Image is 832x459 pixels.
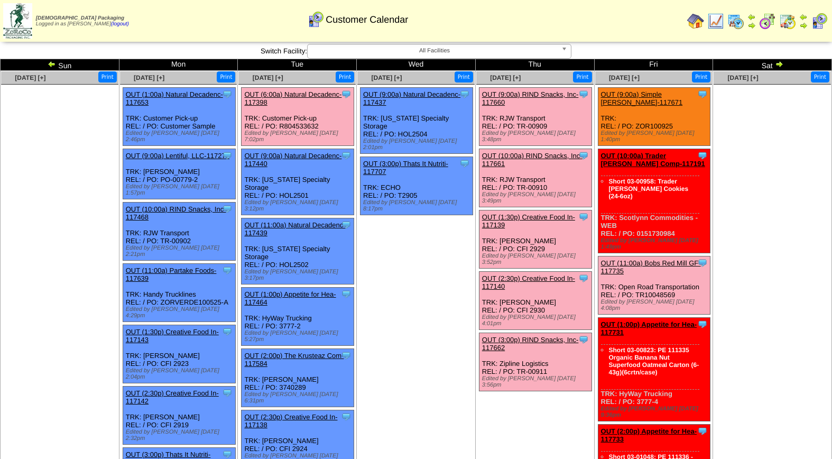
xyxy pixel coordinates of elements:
img: calendarcustomer.gif [811,13,828,30]
td: Tue [238,59,357,71]
img: Tooltip [222,89,233,99]
img: Tooltip [578,89,589,99]
img: Tooltip [697,319,708,329]
img: Tooltip [341,411,352,422]
div: Edited by [PERSON_NAME] [DATE] 7:02pm [244,130,354,143]
div: Edited by [PERSON_NAME] [DATE] 1:57pm [126,183,235,196]
div: TRK: Zipline Logistics REL: / PO: TR-00911 [479,333,591,391]
a: Short 03-00958: Trader [PERSON_NAME] Cookies (24-6oz) [609,178,689,200]
button: Print [336,71,354,82]
img: Tooltip [341,289,352,299]
div: TRK: [PERSON_NAME] REL: / PO: CFI 2923 [123,325,235,383]
a: OUT (2:00p) Appetite for Hea-117733 [601,427,697,443]
a: OUT (10:00a) RIND Snacks, Inc-117661 [482,152,583,168]
div: TRK: Handy Trucklines REL: / PO: ZORVERDE100525-A [123,264,235,322]
div: TRK: REL: / PO: ZOR100925 [598,88,710,146]
div: Edited by [PERSON_NAME] [DATE] 4:08pm [601,299,710,311]
img: Tooltip [578,150,589,161]
img: arrowleft.gif [799,13,808,21]
button: Print [811,71,829,82]
a: [DATE] [+] [15,74,45,81]
img: Tooltip [697,258,708,268]
img: Tooltip [578,334,589,345]
a: OUT (6:00a) Natural Decadenc-117398 [244,90,341,106]
div: TRK: Customer Pick-up REL: / PO: Customer Sample [123,88,235,146]
a: OUT (9:00a) Natural Decadenc-117437 [363,90,460,106]
img: Tooltip [341,89,352,99]
span: [DATE] [+] [253,74,283,81]
a: OUT (3:00p) Thats It Nutriti-117707 [363,160,448,176]
div: TRK: ECHO REL: / PO: T2905 [360,157,473,215]
div: TRK: RJW Transport REL: / PO: TR-00909 [479,88,591,146]
a: OUT (1:00p) Appetite for Hea-117731 [601,320,697,336]
img: Tooltip [578,212,589,222]
img: arrowleft.gif [747,13,756,21]
a: OUT (1:30p) Creative Food In-117139 [482,213,575,229]
img: Tooltip [341,219,352,230]
div: Edited by [PERSON_NAME] [DATE] 2:01pm [363,138,473,151]
a: OUT (2:30p) Creative Food In-117138 [244,413,337,429]
div: TRK: [PERSON_NAME] REL: / PO: CFI 2929 [479,210,591,269]
img: Tooltip [222,150,233,161]
img: Tooltip [459,89,470,99]
div: TRK: [US_STATE] Specialty Storage REL: / PO: HOL2502 [242,218,354,284]
div: TRK: HyWay Trucking REL: / PO: 3777-2 [242,288,354,346]
img: Tooltip [697,426,708,436]
div: Edited by [PERSON_NAME] [DATE] 3:49pm [482,191,591,204]
a: OUT (3:00p) RIND Snacks, Inc-117662 [482,336,579,352]
img: calendarblend.gif [759,13,776,30]
div: TRK: Scotlynn Commodities - WEB REL: / PO: 0151730984 [598,149,710,253]
span: All Facilities [312,44,557,57]
img: arrowright.gif [799,21,808,30]
a: OUT (11:00a) Natural Decadenc-117439 [244,221,345,237]
div: TRK: [PERSON_NAME] REL: / PO: CFI 2930 [479,272,591,330]
div: TRK: Open Road Transportation REL: / PO: TR10048569 [598,256,710,315]
div: Edited by [PERSON_NAME] [DATE] 9:36pm [601,406,710,418]
img: Tooltip [697,150,708,161]
a: OUT (11:00a) Bobs Red Mill GF-117735 [601,259,701,275]
div: Edited by [PERSON_NAME] [DATE] 3:17pm [244,269,354,281]
td: Sun [1,59,119,71]
a: OUT (11:00a) Partake Foods-117639 [126,267,217,282]
div: TRK: [PERSON_NAME] REL: / PO: 3740289 [242,349,354,407]
img: Tooltip [222,326,233,337]
img: arrowright.gif [747,21,756,30]
div: TRK: [PERSON_NAME] REL: / PO: PO-00779-2 [123,149,235,199]
div: Edited by [PERSON_NAME] [DATE] 2:21pm [126,245,235,258]
span: [DATE] [+] [490,74,521,81]
img: calendarcustomer.gif [307,11,324,28]
a: [DATE] [+] [609,74,640,81]
img: zoroco-logo-small.webp [3,3,32,39]
img: Tooltip [222,265,233,276]
td: Sat [713,59,832,71]
a: OUT (9:00a) RIND Snacks, Inc-117660 [482,90,579,106]
a: [DATE] [+] [728,74,759,81]
div: Edited by [PERSON_NAME] [DATE] 4:29pm [126,306,235,319]
div: Edited by [PERSON_NAME] [DATE] 3:48pm [482,130,591,143]
div: Edited by [PERSON_NAME] [DATE] 2:04pm [126,368,235,380]
div: Edited by [PERSON_NAME] [DATE] 1:49pm [601,237,710,250]
a: OUT (1:00a) Natural Decadenc-117653 [126,90,223,106]
td: Wed [357,59,476,71]
a: OUT (2:00p) The Krusteaz Com-117584 [244,352,344,368]
div: TRK: Customer Pick-up REL: / PO: R804533632 [242,88,354,146]
button: Print [573,71,591,82]
div: Edited by [PERSON_NAME] [DATE] 6:31pm [244,391,354,404]
a: OUT (9:00a) Simple [PERSON_NAME]-117671 [601,90,683,106]
div: Edited by [PERSON_NAME] [DATE] 3:56pm [482,375,591,388]
img: Tooltip [222,388,233,398]
a: OUT (2:30p) Creative Food In-117140 [482,274,575,290]
img: home.gif [687,13,704,30]
div: TRK: [US_STATE] Specialty Storage REL: / PO: HOL2504 [360,88,473,154]
a: Short 03-00823: PE 111335 Organic Banana Nut Superfood Oatmeal Carton (6-43g)(6crtn/case) [609,346,699,376]
img: line_graph.gif [707,13,724,30]
a: [DATE] [+] [371,74,402,81]
span: Customer Calendar [326,14,408,25]
div: Edited by [PERSON_NAME] [DATE] 4:01pm [482,314,591,327]
a: OUT (1:00p) Appetite for Hea-117464 [244,290,336,306]
button: Print [455,71,473,82]
img: arrowright.gif [775,60,783,68]
a: OUT (9:00a) Lentiful, LLC-117276 [126,152,229,160]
